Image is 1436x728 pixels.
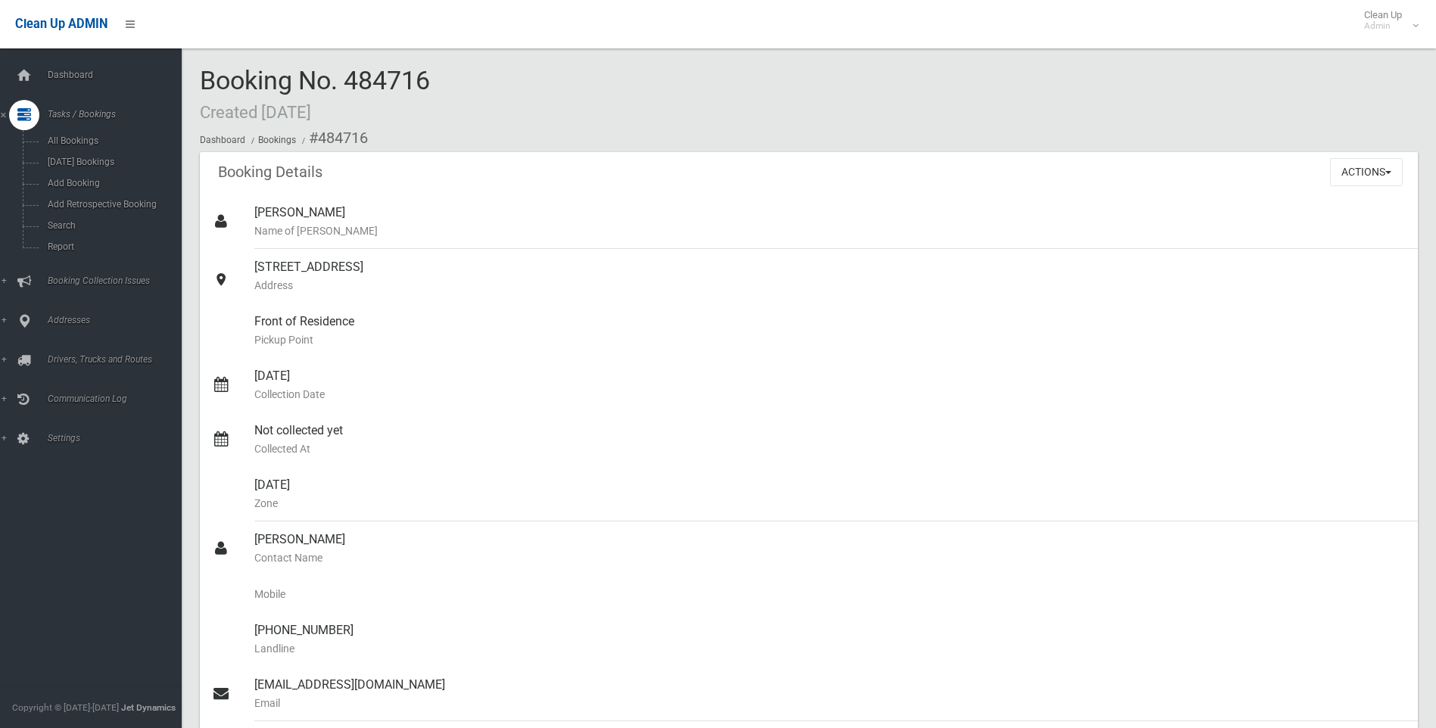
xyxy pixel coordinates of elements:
[15,17,107,31] span: Clean Up ADMIN
[43,241,180,252] span: Report
[200,135,245,145] a: Dashboard
[43,70,193,80] span: Dashboard
[258,135,296,145] a: Bookings
[254,358,1406,412] div: [DATE]
[200,157,341,187] header: Booking Details
[254,303,1406,358] div: Front of Residence
[254,331,1406,349] small: Pickup Point
[43,315,193,325] span: Addresses
[43,199,180,210] span: Add Retrospective Booking
[254,549,1406,567] small: Contact Name
[254,222,1406,240] small: Name of [PERSON_NAME]
[254,521,1406,576] div: [PERSON_NAME]
[254,639,1406,658] small: Landline
[43,354,193,365] span: Drivers, Trucks and Routes
[121,702,176,713] strong: Jet Dynamics
[1357,9,1417,32] span: Clean Up
[200,102,311,122] small: Created [DATE]
[43,109,193,120] span: Tasks / Bookings
[254,276,1406,294] small: Address
[254,612,1406,667] div: [PHONE_NUMBER]
[43,220,180,231] span: Search
[254,440,1406,458] small: Collected At
[254,494,1406,512] small: Zone
[43,433,193,443] span: Settings
[43,135,180,146] span: All Bookings
[254,249,1406,303] div: [STREET_ADDRESS]
[254,585,1406,603] small: Mobile
[254,667,1406,721] div: [EMAIL_ADDRESS][DOMAIN_NAME]
[254,412,1406,467] div: Not collected yet
[200,667,1418,721] a: [EMAIL_ADDRESS][DOMAIN_NAME]Email
[254,467,1406,521] div: [DATE]
[43,178,180,188] span: Add Booking
[254,694,1406,712] small: Email
[254,385,1406,403] small: Collection Date
[1364,20,1402,32] small: Admin
[43,157,180,167] span: [DATE] Bookings
[298,124,368,152] li: #484716
[43,394,193,404] span: Communication Log
[1330,158,1403,186] button: Actions
[200,65,430,124] span: Booking No. 484716
[12,702,119,713] span: Copyright © [DATE]-[DATE]
[43,275,193,286] span: Booking Collection Issues
[254,194,1406,249] div: [PERSON_NAME]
